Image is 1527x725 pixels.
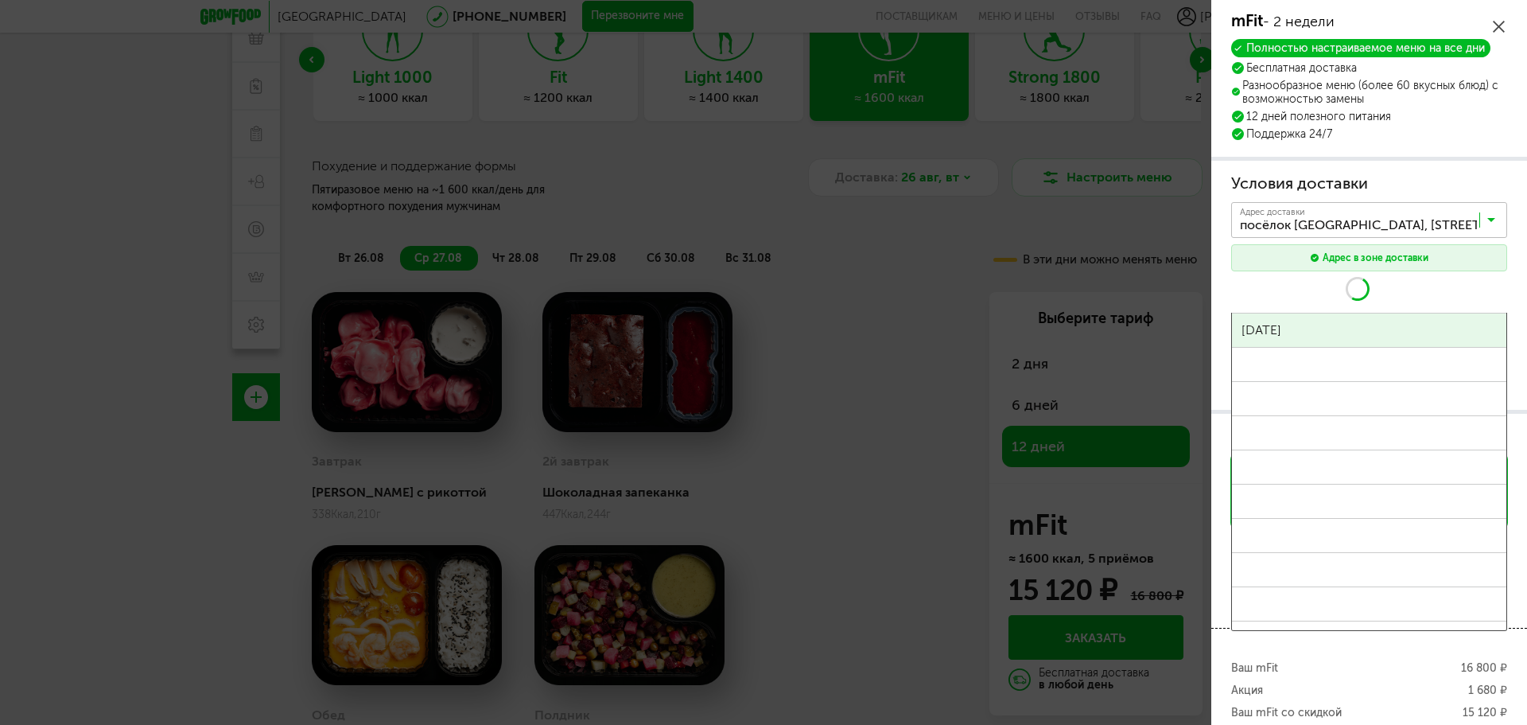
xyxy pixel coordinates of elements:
span: Ваш mFit [1231,661,1278,676]
div: - 2 недели [1231,12,1335,31]
span: Акция [1231,683,1263,699]
li: Разнообразное меню (более 60 вкусных блюд) с возможностью замены [1231,79,1507,106]
span: СБП [1244,543,1300,560]
span: 1 680 ₽ [1468,683,1507,699]
span: 15 120 ₽ [1463,705,1507,721]
li: Бесплатная доставка [1231,61,1507,75]
div: Полностью настраиваемое меню на все дни [1231,39,1490,57]
span: Картой на сайте [1244,466,1375,481]
h3: Способ оплаты [1231,426,1507,448]
li: 12 дней полезного питания [1231,110,1507,123]
span: Адрес доставки [1240,208,1305,216]
div: Дополнительные опции [1234,362,1507,376]
span: Наличными курьеру [1244,583,1400,602]
span: mFit [1231,11,1263,30]
img: sbp-pay.a0b1cb1.svg [1244,543,1261,560]
span: 16 800 ₽ [1461,661,1507,676]
span: Оставить у двери (при оплате онлайн) [1255,384,1457,395]
li: Поддержка 24/7 [1231,127,1507,141]
h3: Условия доставки [1231,173,1507,195]
span: Время [1240,324,1265,333]
span: Ваш mFit со скидкой [1231,705,1342,721]
div: Адрес в зоне доставки [1323,251,1428,265]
